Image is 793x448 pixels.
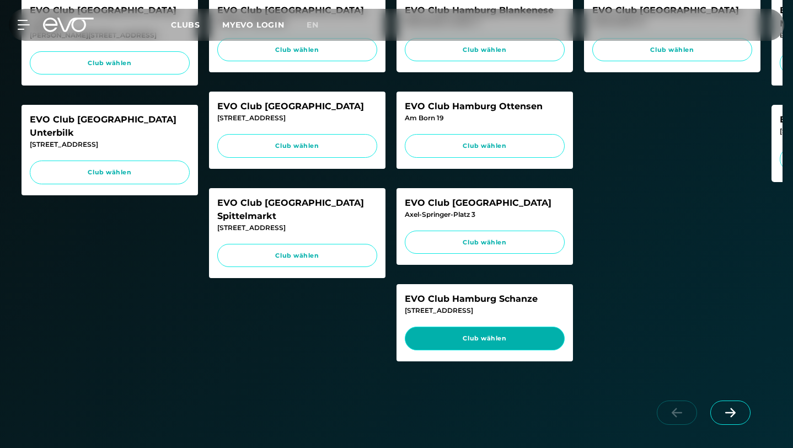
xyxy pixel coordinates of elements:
a: Club wählen [405,38,565,62]
div: [STREET_ADDRESS] [30,140,190,150]
span: en [307,20,319,30]
div: EVO Club [GEOGRAPHIC_DATA] Spittelmarkt [217,196,377,223]
div: EVO Club Hamburg Ottensen [405,100,565,113]
a: Club wählen [592,38,752,62]
a: Club wählen [217,244,377,268]
a: Club wählen [217,38,377,62]
span: Club wählen [40,58,179,68]
span: Club wählen [603,45,742,55]
div: Axel-Springer-Platz 3 [405,210,565,220]
span: Club wählen [415,141,554,151]
a: MYEVO LOGIN [222,20,285,30]
a: Club wählen [30,161,190,184]
a: Club wählen [405,231,565,254]
span: Club wählen [228,45,367,55]
a: Clubs [171,19,222,30]
div: EVO Club [GEOGRAPHIC_DATA] [405,196,565,210]
a: en [307,19,332,31]
span: Club wählen [228,251,367,260]
span: Club wählen [415,238,554,247]
div: EVO Club [GEOGRAPHIC_DATA] [217,100,377,113]
a: Club wählen [217,134,377,158]
div: [STREET_ADDRESS] [217,223,377,233]
span: Clubs [171,20,200,30]
span: Club wählen [40,168,179,177]
div: [STREET_ADDRESS] [217,113,377,123]
div: EVO Club [GEOGRAPHIC_DATA] Unterbilk [30,113,190,140]
span: Club wählen [415,334,554,343]
a: Club wählen [405,327,565,350]
span: Club wählen [415,45,554,55]
a: Club wählen [405,134,565,158]
span: Club wählen [228,141,367,151]
a: Club wählen [30,51,190,75]
div: Am Born 19 [405,113,565,123]
div: EVO Club Hamburg Schanze [405,292,565,306]
div: [STREET_ADDRESS] [405,306,565,316]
